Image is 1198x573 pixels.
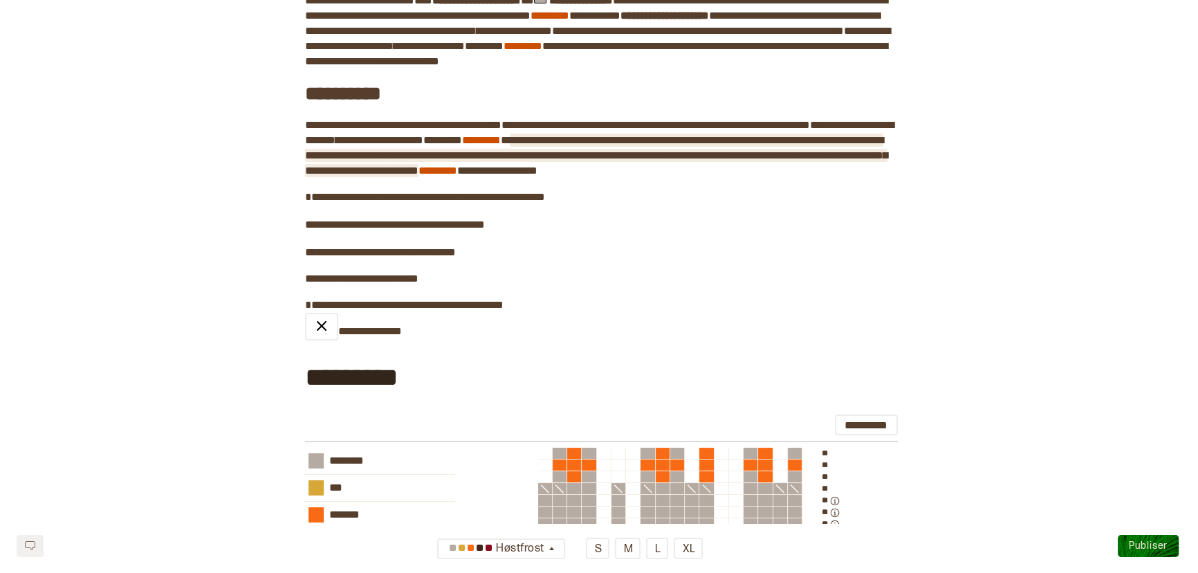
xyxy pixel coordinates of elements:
[646,538,668,559] button: L
[615,538,641,559] button: M
[1118,535,1179,557] button: Publiser
[586,538,609,559] button: S
[437,538,565,559] button: Høstfrost
[1129,540,1168,552] span: Publiser
[445,538,546,561] div: Høstfrost
[674,538,703,559] button: XL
